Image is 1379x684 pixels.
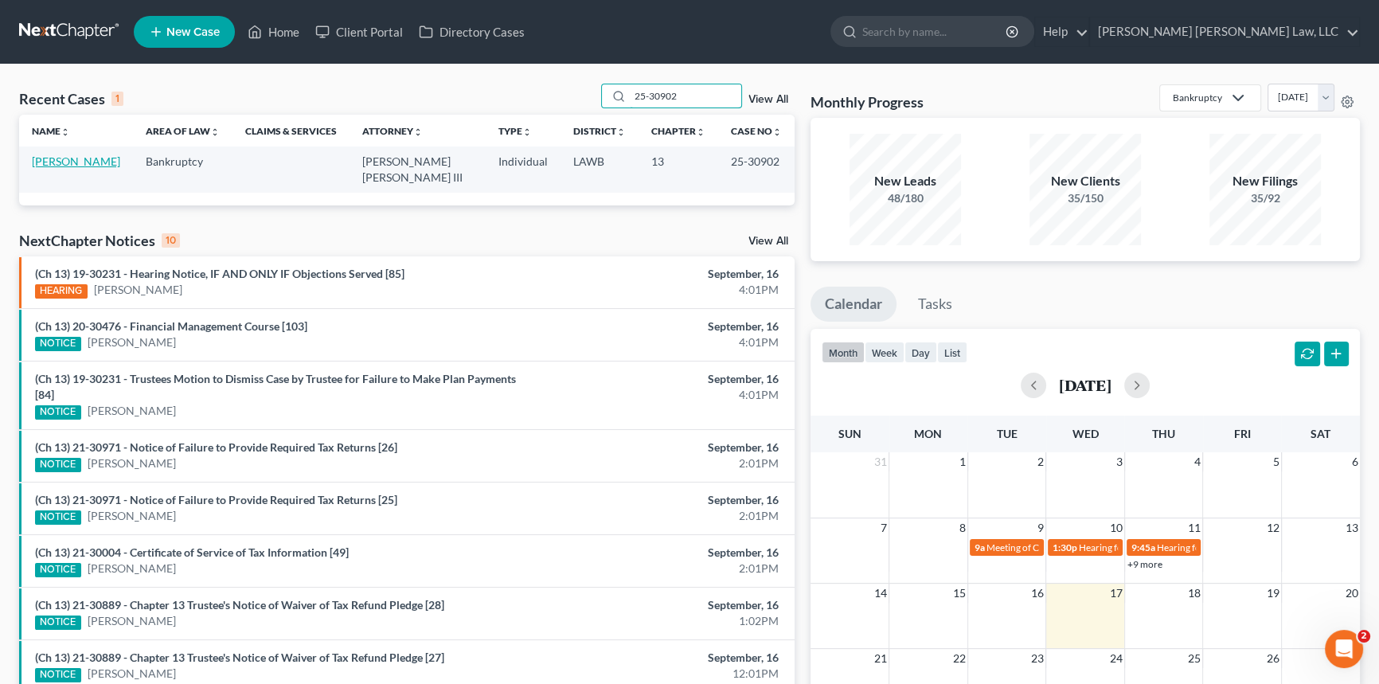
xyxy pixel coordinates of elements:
div: 4:01PM [541,282,779,298]
div: New Filings [1209,172,1321,190]
div: NOTICE [35,458,81,472]
span: 22 [951,649,967,668]
i: unfold_more [772,127,782,137]
a: [PERSON_NAME] [32,154,120,168]
span: 15 [951,584,967,603]
div: HEARING [35,284,88,299]
i: unfold_more [616,127,626,137]
span: 31 [873,452,889,471]
div: New Leads [850,172,961,190]
span: 14 [873,584,889,603]
a: [PERSON_NAME] [88,561,176,577]
i: unfold_more [210,127,220,137]
a: (Ch 13) 21-30889 - Chapter 13 Trustee's Notice of Waiver of Tax Refund Pledge [28] [35,598,444,612]
td: 25-30902 [718,147,795,192]
a: View All [748,236,788,247]
a: [PERSON_NAME] [88,403,176,419]
span: 24 [1108,649,1124,668]
td: Individual [486,147,561,192]
div: Recent Cases [19,89,123,108]
div: 35/92 [1209,190,1321,206]
span: Hearing for [PERSON_NAME] [1079,541,1203,553]
div: New Clients [1029,172,1141,190]
a: [PERSON_NAME] [94,282,182,298]
td: [PERSON_NAME] [PERSON_NAME] III [350,147,486,192]
a: [PERSON_NAME] [88,455,176,471]
a: Calendar [811,287,897,322]
div: NOTICE [35,668,81,682]
span: 3 [1115,452,1124,471]
div: Bankruptcy [1173,91,1222,104]
span: Sun [838,427,861,440]
span: 9:45a [1131,541,1155,553]
a: View All [748,94,788,105]
span: Sat [1311,427,1330,440]
span: 12 [1265,518,1281,537]
span: 2 [1358,630,1370,643]
span: Tue [996,427,1017,440]
a: Attorneyunfold_more [362,125,423,137]
span: 1 [958,452,967,471]
span: 13 [1344,518,1360,537]
span: Fri [1234,427,1251,440]
div: 35/150 [1029,190,1141,206]
div: 4:01PM [541,387,779,403]
span: 9 [1036,518,1045,537]
div: September, 16 [541,545,779,561]
iframe: Intercom live chat [1325,630,1363,668]
a: [PERSON_NAME] [88,666,176,682]
div: 10 [162,233,180,248]
span: 2 [1036,452,1045,471]
span: 25 [1186,649,1202,668]
a: Help [1035,18,1088,46]
div: NOTICE [35,337,81,351]
i: unfold_more [522,127,532,137]
span: 16 [1029,584,1045,603]
button: list [937,342,967,363]
div: 2:01PM [541,455,779,471]
div: September, 16 [541,371,779,387]
td: 13 [639,147,718,192]
div: 48/180 [850,190,961,206]
a: (Ch 13) 21-30889 - Chapter 13 Trustee's Notice of Waiver of Tax Refund Pledge [27] [35,651,444,664]
a: Client Portal [307,18,411,46]
div: September, 16 [541,266,779,282]
span: 6 [1350,452,1360,471]
div: September, 16 [541,319,779,334]
div: 12:01PM [541,666,779,682]
button: month [822,342,865,363]
a: (Ch 13) 21-30971 - Notice of Failure to Provide Required Tax Returns [26] [35,440,397,454]
button: day [904,342,937,363]
span: 1:30p [1053,541,1077,553]
div: 2:01PM [541,508,779,524]
span: Hearing for [PERSON_NAME] & [PERSON_NAME] [1157,541,1365,553]
a: (Ch 13) 21-30971 - Notice of Failure to Provide Required Tax Returns [25] [35,493,397,506]
i: unfold_more [61,127,70,137]
a: (Ch 13) 20-30476 - Financial Management Course [103] [35,319,307,333]
span: Mon [914,427,942,440]
span: 9a [975,541,985,553]
a: [PERSON_NAME] [PERSON_NAME] Law, LLC [1090,18,1359,46]
span: 20 [1344,584,1360,603]
span: 26 [1265,649,1281,668]
span: 8 [958,518,967,537]
span: 17 [1108,584,1124,603]
span: 7 [879,518,889,537]
a: [PERSON_NAME] [88,613,176,629]
span: 4 [1193,452,1202,471]
span: 19 [1265,584,1281,603]
span: Wed [1072,427,1098,440]
a: +9 more [1127,558,1162,570]
a: Tasks [904,287,967,322]
div: September, 16 [541,440,779,455]
a: (Ch 13) 19-30231 - Trustees Motion to Dismiss Case by Trustee for Failure to Make Plan Payments [84] [35,372,516,401]
span: 5 [1272,452,1281,471]
span: 21 [873,649,889,668]
button: week [865,342,904,363]
a: Chapterunfold_more [651,125,705,137]
a: Typeunfold_more [498,125,532,137]
span: Thu [1152,427,1175,440]
span: 18 [1186,584,1202,603]
a: Case Nounfold_more [731,125,782,137]
td: Bankruptcy [133,147,232,192]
